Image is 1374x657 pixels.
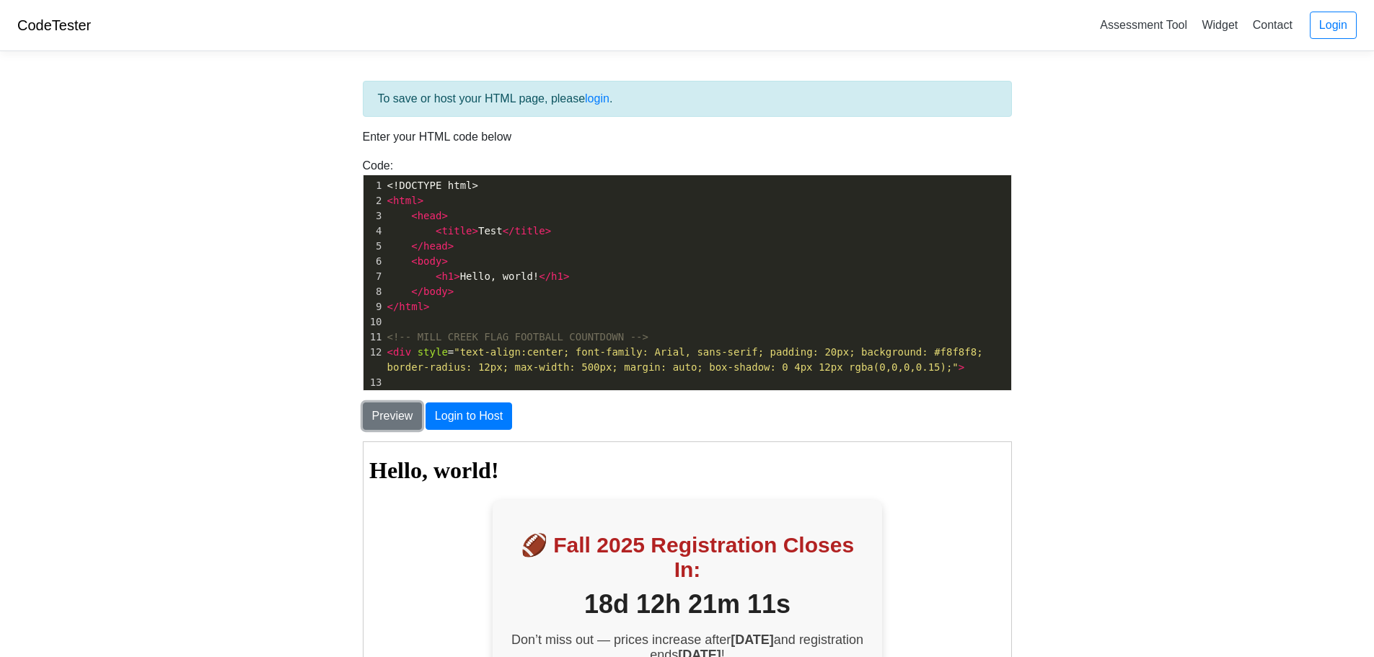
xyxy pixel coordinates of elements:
[585,92,609,105] a: login
[364,299,384,314] div: 9
[144,190,504,221] p: Don’t miss out — prices increase after and registration ends !
[423,301,429,312] span: >
[454,270,459,282] span: >
[364,239,384,254] div: 5
[17,17,91,33] a: CodeTester
[364,178,384,193] div: 1
[1196,13,1243,37] a: Widget
[364,345,384,360] div: 12
[364,284,384,299] div: 8
[387,331,648,343] span: <!-- MILL CREEK FLAG FOOTBALL COUNTDOWN -->
[1094,13,1193,37] a: Assessment Tool
[448,286,454,297] span: >
[363,402,423,430] button: Preview
[539,270,551,282] span: </
[418,195,423,206] span: >
[363,128,1012,146] p: Enter your HTML code below
[436,225,441,237] span: <
[441,210,447,221] span: >
[436,270,441,282] span: <
[959,361,964,373] span: >
[441,270,454,282] span: h1
[352,157,1023,391] div: Code:
[387,301,400,312] span: </
[387,346,990,373] span: "text-align:center; font-family: Arial, sans-serif; padding: 20px; background: #f8f8f8; border-ra...
[364,224,384,239] div: 4
[364,254,384,269] div: 6
[418,346,448,358] span: style
[364,375,384,390] div: 13
[387,270,570,282] span: Hello, world!
[367,190,410,205] strong: [DATE]
[426,402,512,430] button: Login to Host
[387,346,393,358] span: <
[399,301,423,312] span: html
[563,270,569,282] span: >
[144,147,504,177] div: 18d 12h 21m 11s
[387,346,990,373] span: =
[551,270,563,282] span: h1
[411,210,417,221] span: <
[1310,12,1357,39] a: Login
[441,255,447,267] span: >
[1247,13,1298,37] a: Contact
[393,195,418,206] span: html
[423,286,448,297] span: body
[515,225,545,237] span: title
[441,225,472,237] span: title
[503,225,515,237] span: </
[364,330,384,345] div: 11
[364,269,384,284] div: 7
[6,15,642,42] h1: Hello, world!
[144,90,504,140] h2: 🏈 Fall 2025 Registration Closes In:
[393,346,411,358] span: div
[387,225,552,237] span: Test
[387,195,393,206] span: <
[314,206,358,220] strong: [DATE]
[246,235,402,273] a: REGISTER NOW
[364,208,384,224] div: 3
[411,240,423,252] span: </
[411,255,417,267] span: <
[423,240,448,252] span: head
[364,193,384,208] div: 2
[364,314,384,330] div: 10
[363,81,1012,117] div: To save or host your HTML page, please .
[387,180,478,191] span: <!DOCTYPE html>
[472,225,478,237] span: >
[411,286,423,297] span: </
[418,210,442,221] span: head
[418,255,442,267] span: body
[545,225,551,237] span: >
[448,240,454,252] span: >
